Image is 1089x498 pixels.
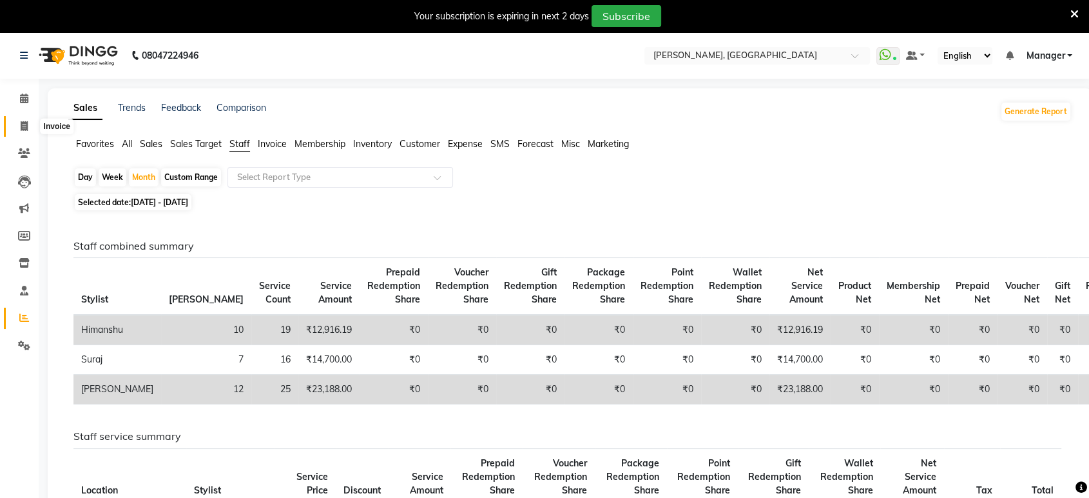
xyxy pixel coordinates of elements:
td: ₹0 [496,345,564,375]
button: Generate Report [1001,103,1070,121]
span: Package Redemption Share [572,266,625,305]
td: ₹0 [1047,375,1078,404]
td: ₹0 [564,315,633,345]
td: 12 [161,375,251,404]
span: Discount [343,484,381,496]
span: Voucher Redemption Share [534,457,587,496]
td: ₹0 [428,375,496,404]
span: Favorites [76,138,114,150]
span: Voucher Redemption Share [436,266,488,305]
span: Prepaid Redemption Share [367,266,420,305]
span: Product Net [838,280,871,305]
span: Prepaid Net [956,280,990,305]
a: Comparison [217,102,266,114]
span: Forecast [517,138,554,150]
td: ₹0 [948,375,997,404]
button: Subscribe [592,5,661,27]
a: Feedback [161,102,201,114]
td: ₹0 [428,315,496,345]
td: ₹0 [997,315,1047,345]
b: 08047224946 [142,37,198,74]
td: 25 [251,375,298,404]
td: ₹0 [879,315,948,345]
div: Month [129,168,159,186]
span: [DATE] - [DATE] [131,197,188,207]
img: logo [33,37,121,74]
span: Location [81,484,118,496]
h6: Staff service summary [73,430,1061,443]
span: Service Amount [318,280,352,305]
span: Point Redemption Share [641,266,693,305]
span: Inventory [353,138,392,150]
td: ₹0 [496,315,564,345]
td: ₹0 [831,375,879,404]
td: ₹23,188.00 [769,375,831,404]
span: Net Service Amount [903,457,936,496]
span: Membership Net [887,280,940,305]
span: Invoice [258,138,287,150]
td: ₹0 [997,375,1047,404]
td: [PERSON_NAME] [73,375,161,404]
td: Himanshu [73,315,161,345]
td: 16 [251,345,298,375]
td: ₹0 [879,345,948,375]
td: ₹14,700.00 [298,345,360,375]
span: Membership [294,138,345,150]
td: ₹12,916.19 [769,315,831,345]
td: ₹0 [360,375,428,404]
td: ₹0 [701,375,769,404]
td: ₹0 [831,345,879,375]
span: Prepaid Redemption Share [462,457,515,496]
td: 19 [251,315,298,345]
td: ₹0 [360,315,428,345]
td: ₹0 [997,345,1047,375]
span: Customer [400,138,440,150]
td: ₹0 [633,315,701,345]
td: ₹0 [879,375,948,404]
span: Staff [229,138,250,150]
span: All [122,138,132,150]
td: 7 [161,345,251,375]
span: Misc [561,138,580,150]
span: Gift Redemption Share [504,266,557,305]
td: ₹14,700.00 [769,345,831,375]
div: Week [99,168,126,186]
td: ₹0 [496,375,564,404]
span: Service Price [296,471,328,496]
td: ₹0 [831,315,879,345]
td: ₹0 [633,375,701,404]
div: Your subscription is expiring in next 2 days [414,10,589,23]
span: Marketing [588,138,629,150]
td: ₹0 [633,345,701,375]
div: Day [75,168,96,186]
span: Net Service Amount [789,266,823,305]
span: SMS [490,138,510,150]
td: ₹0 [564,375,633,404]
td: ₹23,188.00 [298,375,360,404]
div: Invoice [41,119,73,134]
td: ₹0 [428,345,496,375]
span: Total [1032,484,1054,496]
td: ₹0 [701,315,769,345]
td: ₹0 [1047,315,1078,345]
h6: Staff combined summary [73,240,1061,252]
span: Service Count [259,280,291,305]
span: Package Redemption Share [606,457,659,496]
span: Wallet Redemption Share [709,266,762,305]
span: Selected date: [75,194,191,210]
span: Wallet Redemption Share [820,457,872,496]
span: Manager [1026,49,1065,63]
span: Gift Net [1055,280,1070,305]
span: Voucher Net [1005,280,1039,305]
span: Service Amount [409,471,443,496]
span: Sales Target [170,138,222,150]
span: Expense [448,138,483,150]
span: [PERSON_NAME] [169,294,244,305]
td: 10 [161,315,251,345]
td: ₹12,916.19 [298,315,360,345]
span: Sales [140,138,162,150]
div: Custom Range [161,168,221,186]
td: ₹0 [564,345,633,375]
span: Point Redemption Share [677,457,730,496]
td: ₹0 [948,315,997,345]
